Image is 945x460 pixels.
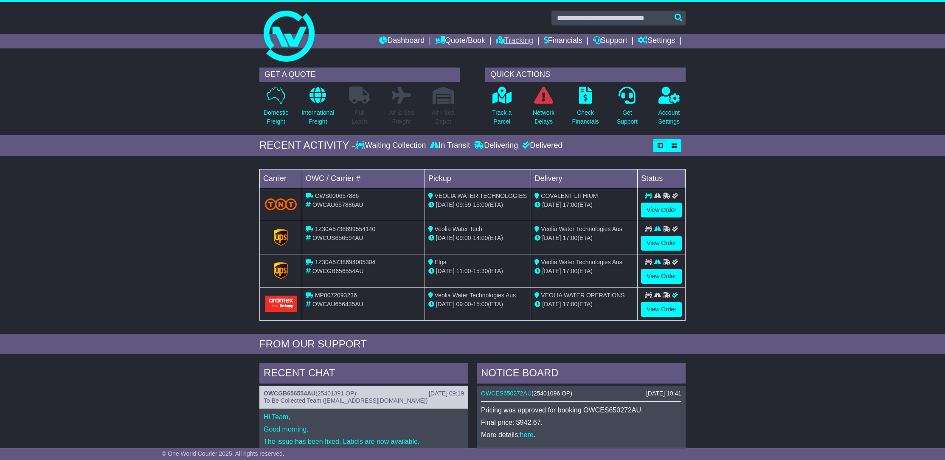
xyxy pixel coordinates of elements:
span: COVALENT LITHIUM [541,192,598,199]
span: 14:00 [473,234,488,241]
p: Domestic Freight [264,108,288,126]
div: GET A QUOTE [259,68,460,82]
span: 17:00 [562,201,577,208]
span: 1Z30A5738699554140 [315,226,375,232]
div: QUICK ACTIONS [485,68,686,82]
td: Delivery [531,169,638,188]
a: Quote/Book [435,34,485,48]
div: [DATE] 09:19 [429,390,464,397]
span: Veolia Water Technologies Aus [541,259,622,265]
p: Air & Sea Freight [389,108,414,126]
span: 17:00 [562,268,577,274]
span: 15:30 [473,268,488,274]
div: - (ETA) [428,200,528,209]
p: Hi Team, [264,413,464,421]
span: Veolia Water Technologies Aus [541,226,622,232]
span: © One World Courier 2025. All rights reserved. [162,450,284,457]
a: DomesticFreight [263,86,289,131]
img: GetCarrierServiceLogo [274,262,288,279]
span: 09:00 [456,301,471,308]
a: here [520,431,534,438]
p: Get Support [617,108,638,126]
div: ( ) [481,390,681,397]
div: ( ) [264,390,464,397]
a: View Order [641,236,682,251]
div: (ETA) [534,267,634,276]
div: Delivered [520,141,562,150]
div: [DATE] 10:41 [646,390,681,397]
div: - (ETA) [428,267,528,276]
td: OWC / Carrier # [302,169,425,188]
span: OWCAU657886AU [312,201,363,208]
a: OWCES650272AU [481,390,532,397]
span: 17:00 [562,234,577,241]
div: (ETA) [534,300,634,309]
a: Track aParcel [492,86,512,131]
span: MP0072093236 [315,292,357,299]
a: Tracking [496,34,533,48]
div: (ETA) [534,234,634,243]
a: Dashboard [379,34,425,48]
a: View Order [641,203,682,217]
span: [DATE] [542,301,561,308]
span: VEOLIA WATER TECHNOLOGIES [435,192,527,199]
span: [DATE] [542,268,561,274]
p: Network Delays [533,108,554,126]
a: NetworkDelays [532,86,555,131]
div: FROM OUR SUPPORT [259,338,686,350]
p: Track a Parcel [492,108,512,126]
a: View Order [641,302,682,317]
span: OWS000657886 [315,192,359,199]
span: 25401096 OP [534,390,570,397]
a: Support [593,34,627,48]
div: - (ETA) [428,234,528,243]
div: In Transit [428,141,472,150]
span: VEOLIA WATER OPERATIONS [541,292,624,299]
div: NOTICE BOARD [477,363,686,386]
span: 1Z30A5738694005304 [315,259,375,265]
div: (ETA) [534,200,634,209]
a: Financials [544,34,582,48]
span: 25401391 OP [318,390,354,397]
div: Waiting Collection [355,141,428,150]
span: [DATE] [542,201,561,208]
span: [DATE] [436,234,455,241]
p: Good morning. [264,425,464,433]
td: Pickup [425,169,531,188]
span: Veolia Water Technologies Aus [435,292,516,299]
div: RECENT CHAT [259,363,468,386]
img: GetCarrierServiceLogo [274,229,288,246]
span: 15:00 [473,201,488,208]
div: Delivering [472,141,520,150]
a: GetSupport [616,86,638,131]
a: CheckFinancials [572,86,599,131]
span: [DATE] [436,201,455,208]
a: AccountSettings [658,86,681,131]
a: OWCGB656554AU [264,390,315,397]
a: View Order [641,269,682,284]
img: TNT_Domestic.png [265,198,297,210]
a: Settings [638,34,675,48]
span: OWCGB656554AU [312,268,364,274]
p: More details: . [481,431,681,439]
span: OWCAU656435AU [312,301,363,308]
td: Status [638,169,686,188]
span: OWCUS656594AU [312,234,363,241]
p: The issue has been fixed. Labels are now available. [264,437,464,446]
span: Elga [435,259,447,265]
span: 17:00 [562,301,577,308]
p: Check Financials [572,108,599,126]
p: International Freight [301,108,334,126]
p: Final price: $942.67. [481,418,681,426]
span: To Be Collected Team ([EMAIL_ADDRESS][DOMAIN_NAME]) [264,397,427,404]
div: RECENT ACTIVITY - [259,139,355,152]
span: Veolia Water Tech [435,226,482,232]
td: Carrier [260,169,302,188]
span: [DATE] [436,301,455,308]
p: Pricing was approved for booking OWCES650272AU. [481,406,681,414]
p: Air / Sea Depot [432,108,455,126]
p: Full Loads [349,108,370,126]
span: [DATE] [436,268,455,274]
a: InternationalFreight [301,86,335,131]
span: 09:00 [456,234,471,241]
